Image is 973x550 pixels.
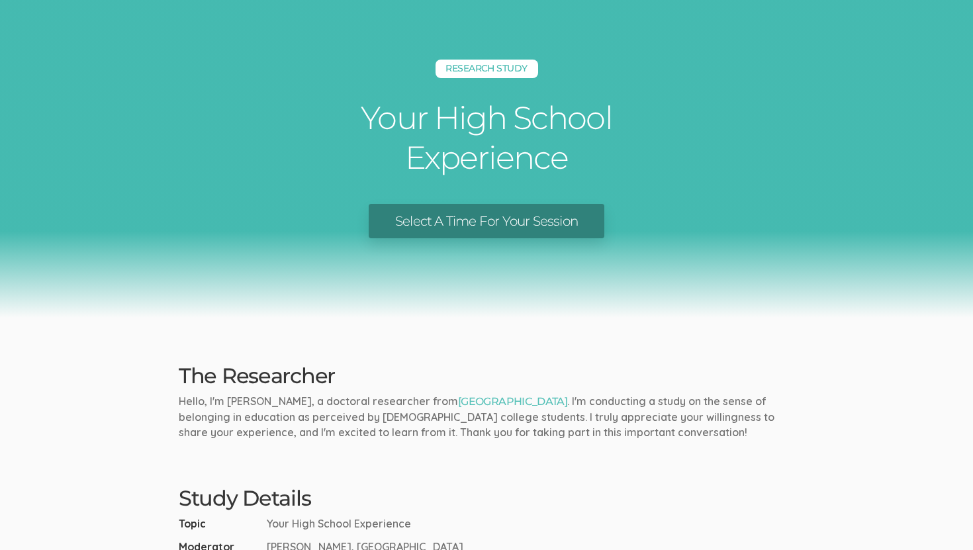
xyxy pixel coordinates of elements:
h1: Your High School Experience [288,98,685,177]
h2: The Researcher [179,364,794,387]
p: Hello, I'm [PERSON_NAME], a doctoral researcher from . I'm conducting a study on the sense of bel... [179,394,794,440]
h5: Research Study [436,60,538,78]
span: Your High School Experience [267,516,411,531]
a: [GEOGRAPHIC_DATA] [458,395,567,408]
a: Select A Time For Your Session [369,204,604,239]
span: Topic [179,516,261,531]
h2: Study Details [179,486,794,510]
